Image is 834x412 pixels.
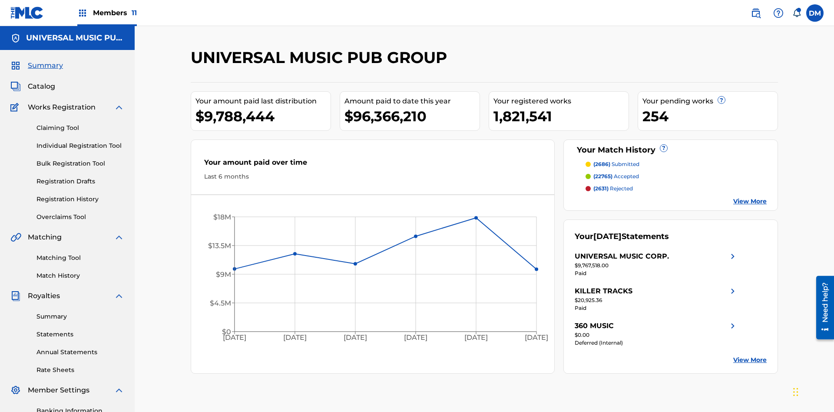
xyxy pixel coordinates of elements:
[195,106,331,126] div: $9,788,444
[28,385,89,395] span: Member Settings
[593,160,639,168] p: submitted
[204,172,541,181] div: Last 6 months
[195,96,331,106] div: Your amount paid last distribution
[36,141,124,150] a: Individual Registration Tool
[77,8,88,18] img: Top Rightsholders
[36,123,124,133] a: Claiming Tool
[575,321,738,347] a: 360 MUSICright chevron icon$0.00Deferred (Internal)
[728,321,738,331] img: right chevron icon
[525,334,549,342] tspan: [DATE]
[10,33,21,43] img: Accounts
[114,385,124,395] img: expand
[10,232,21,243] img: Matching
[223,334,246,342] tspan: [DATE]
[793,379,798,405] div: Drag
[751,8,761,18] img: search
[28,60,63,71] span: Summary
[575,251,738,277] a: UNIVERSAL MUSIC CORP.right chevron icon$9,767,518.00Paid
[575,286,632,296] div: KILLER TRACKS
[36,253,124,262] a: Matching Tool
[575,262,738,269] div: $9,767,518.00
[26,33,124,43] h5: UNIVERSAL MUSIC PUB GROUP
[575,144,767,156] div: Your Match History
[222,328,231,336] tspan: $0
[36,159,124,168] a: Bulk Registration Tool
[575,231,669,243] div: Your Statements
[642,96,778,106] div: Your pending works
[575,269,738,277] div: Paid
[493,96,629,106] div: Your registered works
[10,291,21,301] img: Royalties
[586,160,767,168] a: (2686) submitted
[404,334,427,342] tspan: [DATE]
[10,81,55,92] a: CatalogCatalog
[728,251,738,262] img: right chevron icon
[36,330,124,339] a: Statements
[718,96,725,103] span: ?
[210,299,231,307] tspan: $4.5M
[575,339,738,347] div: Deferred (Internal)
[575,286,738,312] a: KILLER TRACKSright chevron icon$20,925.36Paid
[204,157,541,172] div: Your amount paid over time
[114,102,124,113] img: expand
[747,4,764,22] a: Public Search
[593,173,612,179] span: (22765)
[791,370,834,412] iframe: Chat Widget
[792,9,801,17] div: Notifications
[733,356,767,365] a: View More
[493,106,629,126] div: 1,821,541
[28,291,60,301] span: Royalties
[36,312,124,321] a: Summary
[806,4,824,22] div: User Menu
[593,185,633,193] p: rejected
[728,286,738,296] img: right chevron icon
[10,102,22,113] img: Works Registration
[586,173,767,180] a: (22765) accepted
[10,60,21,71] img: Summary
[28,81,55,92] span: Catalog
[191,48,451,67] h2: UNIVERSAL MUSIC PUB GROUP
[28,102,96,113] span: Works Registration
[575,296,738,304] div: $20,925.36
[36,365,124,375] a: Rate Sheets
[132,9,137,17] span: 11
[344,106,480,126] div: $96,366,210
[36,177,124,186] a: Registration Drafts
[208,242,231,250] tspan: $13.5M
[213,213,231,221] tspan: $18M
[575,251,669,262] div: UNIVERSAL MUSIC CORP.
[10,7,44,19] img: MLC Logo
[36,213,124,222] a: Overclaims Tool
[114,232,124,243] img: expand
[36,195,124,204] a: Registration History
[36,348,124,357] a: Annual Statements
[10,60,63,71] a: SummarySummary
[586,185,767,193] a: (2631) rejected
[575,304,738,312] div: Paid
[10,385,21,395] img: Member Settings
[770,4,787,22] div: Help
[593,161,610,167] span: (2686)
[660,145,667,152] span: ?
[344,334,367,342] tspan: [DATE]
[642,106,778,126] div: 254
[283,334,307,342] tspan: [DATE]
[773,8,784,18] img: help
[93,8,137,18] span: Members
[344,96,480,106] div: Amount paid to date this year
[28,232,62,243] span: Matching
[810,272,834,344] iframe: Resource Center
[593,185,609,192] span: (2631)
[464,334,488,342] tspan: [DATE]
[575,321,614,331] div: 360 MUSIC
[593,173,639,180] p: accepted
[593,232,622,241] span: [DATE]
[575,331,738,339] div: $0.00
[114,291,124,301] img: expand
[733,197,767,206] a: View More
[10,81,21,92] img: Catalog
[216,270,231,279] tspan: $9M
